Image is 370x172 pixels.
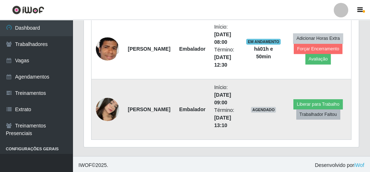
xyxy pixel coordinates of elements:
button: Adicionar Horas Extra [293,33,343,43]
span: Desenvolvido por [315,161,364,169]
time: [DATE] 12:30 [214,54,231,68]
strong: Embalador [179,106,205,112]
img: 1709861924003.jpeg [96,33,119,66]
li: Início: [214,23,237,46]
time: [DATE] 09:00 [214,92,231,105]
li: Término: [214,106,237,129]
time: [DATE] 13:10 [214,115,231,128]
button: Avaliação [305,54,331,64]
a: iWof [354,162,364,168]
img: 1757617583728.jpeg [96,96,119,123]
li: Término: [214,46,237,69]
strong: Embalador [179,46,205,52]
li: Início: [214,84,237,106]
button: Forçar Encerramento [294,44,342,54]
strong: [PERSON_NAME] [128,106,170,112]
img: CoreUI Logo [12,5,44,14]
time: [DATE] 08:00 [214,32,231,45]
button: Trabalhador Faltou [296,109,340,119]
span: EM ANDAMENTO [246,39,281,45]
span: © 2025 . [78,161,108,169]
button: Liberar para Trabalho [293,99,342,109]
span: IWOF [78,162,92,168]
strong: [PERSON_NAME] [128,46,170,52]
span: AGENDADO [251,107,276,113]
strong: há 01 h e 50 min [254,46,273,59]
